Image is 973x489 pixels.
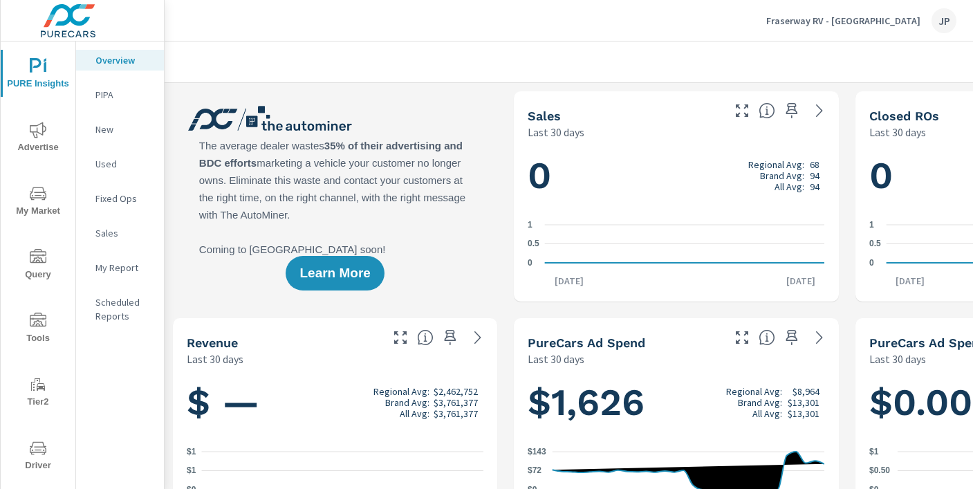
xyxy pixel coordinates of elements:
[76,119,164,140] div: New
[434,408,478,419] p: $3,761,377
[545,274,593,288] p: [DATE]
[869,220,874,230] text: 1
[5,376,71,410] span: Tier2
[385,397,429,408] p: Brand Avg:
[299,267,370,279] span: Learn More
[775,181,804,192] p: All Avg:
[726,386,782,397] p: Regional Avg:
[810,181,819,192] p: 94
[869,258,874,268] text: 0
[95,122,153,136] p: New
[528,335,645,350] h5: PureCars Ad Spend
[528,152,824,199] h1: 0
[434,397,478,408] p: $3,761,377
[731,326,753,349] button: Make Fullscreen
[95,88,153,102] p: PIPA
[759,329,775,346] span: Total cost of media for all PureCars channels for the selected dealership group over the selected...
[95,261,153,275] p: My Report
[95,192,153,205] p: Fixed Ops
[528,379,824,426] h1: $1,626
[286,256,384,290] button: Learn More
[777,274,825,288] p: [DATE]
[869,239,881,249] text: 0.5
[869,124,926,140] p: Last 30 days
[187,379,483,426] h1: $ —
[187,447,196,456] text: $1
[731,100,753,122] button: Make Fullscreen
[439,326,461,349] span: Save this to your personalized report
[810,159,819,170] p: 68
[869,351,926,367] p: Last 30 days
[76,50,164,71] div: Overview
[76,223,164,243] div: Sales
[95,53,153,67] p: Overview
[738,397,782,408] p: Brand Avg:
[808,326,831,349] a: See more details in report
[95,226,153,240] p: Sales
[528,447,546,456] text: $143
[417,329,434,346] span: Total sales revenue over the selected date range. [Source: This data is sourced from the dealer’s...
[528,239,539,249] text: 0.5
[400,408,429,419] p: All Avg:
[528,351,584,367] p: Last 30 days
[528,109,561,123] h5: Sales
[810,170,819,181] p: 94
[389,326,411,349] button: Make Fullscreen
[187,351,243,367] p: Last 30 days
[869,447,879,456] text: $1
[528,124,584,140] p: Last 30 days
[76,188,164,209] div: Fixed Ops
[528,220,532,230] text: 1
[781,100,803,122] span: Save this to your personalized report
[95,295,153,323] p: Scheduled Reports
[528,258,532,268] text: 0
[788,408,819,419] p: $13,301
[76,154,164,174] div: Used
[748,159,804,170] p: Regional Avg:
[76,84,164,105] div: PIPA
[467,326,489,349] a: See more details in report
[528,465,541,475] text: $72
[95,157,153,171] p: Used
[752,408,782,419] p: All Avg:
[869,466,890,476] text: $0.50
[5,122,71,156] span: Advertise
[886,274,934,288] p: [DATE]
[187,466,196,476] text: $1
[788,397,819,408] p: $13,301
[781,326,803,349] span: Save this to your personalized report
[5,440,71,474] span: Driver
[932,8,956,33] div: JP
[808,100,831,122] a: See more details in report
[76,257,164,278] div: My Report
[5,313,71,347] span: Tools
[5,249,71,283] span: Query
[5,58,71,92] span: PURE Insights
[5,185,71,219] span: My Market
[76,292,164,326] div: Scheduled Reports
[793,386,819,397] p: $8,964
[760,170,804,181] p: Brand Avg:
[373,386,429,397] p: Regional Avg:
[766,15,920,27] p: Fraserway RV - [GEOGRAPHIC_DATA]
[759,102,775,119] span: Number of vehicles sold by the dealership over the selected date range. [Source: This data is sou...
[434,386,478,397] p: $2,462,752
[187,335,238,350] h5: Revenue
[869,109,939,123] h5: Closed ROs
